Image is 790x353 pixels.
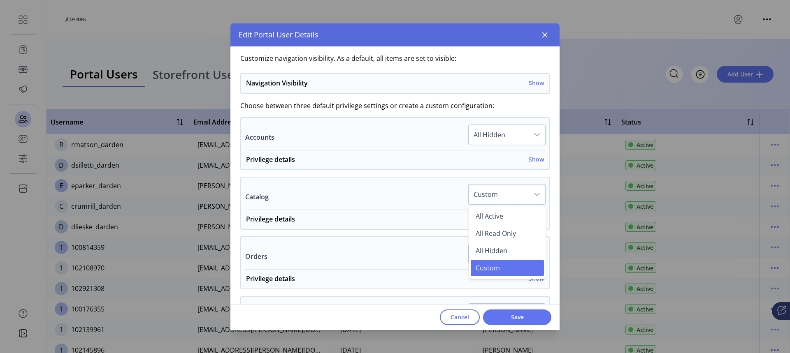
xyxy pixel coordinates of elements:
label: Orders [245,251,267,261]
button: Save [483,309,551,325]
span: All Read Only [476,229,516,238]
label: Customize navigation visibility. As a default, all items are set to visible: [240,53,550,63]
li: All Active [471,208,544,224]
span: Custom [476,263,500,272]
span: All Active [476,212,503,221]
li: All Hidden [471,242,544,259]
label: Choose between three default privilege settings or create a custom configuration: [240,101,550,111]
h6: Privilege details [246,155,295,164]
span: Save [494,313,541,321]
a: Privilege detailsShow [241,214,549,229]
span: All Hidden [476,246,507,255]
h6: Show [529,78,544,87]
h6: Privilege details [246,214,295,224]
label: Catalog [245,192,269,202]
span: Cancel [451,313,469,321]
span: All Hidden [469,125,529,145]
label: Accounts [245,132,274,142]
span: Edit Portal User Details [239,29,318,40]
span: Custom [469,185,529,204]
button: Cancel [440,309,480,325]
li: Custom [471,260,544,276]
h6: Navigation Visibility [246,78,308,88]
div: dropdown trigger [529,304,545,323]
div: dropdown trigger [529,185,545,204]
a: Privilege detailsShow [241,274,549,288]
div: dropdown trigger [529,125,545,145]
li: All Read Only [471,225,544,242]
a: Privilege detailsShow [241,155,549,169]
h6: Show [529,155,544,164]
ul: Option List [469,206,546,279]
h6: Privilege details [246,274,295,284]
span: All Active [469,304,529,323]
a: Navigation VisibilityShow [241,78,549,93]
